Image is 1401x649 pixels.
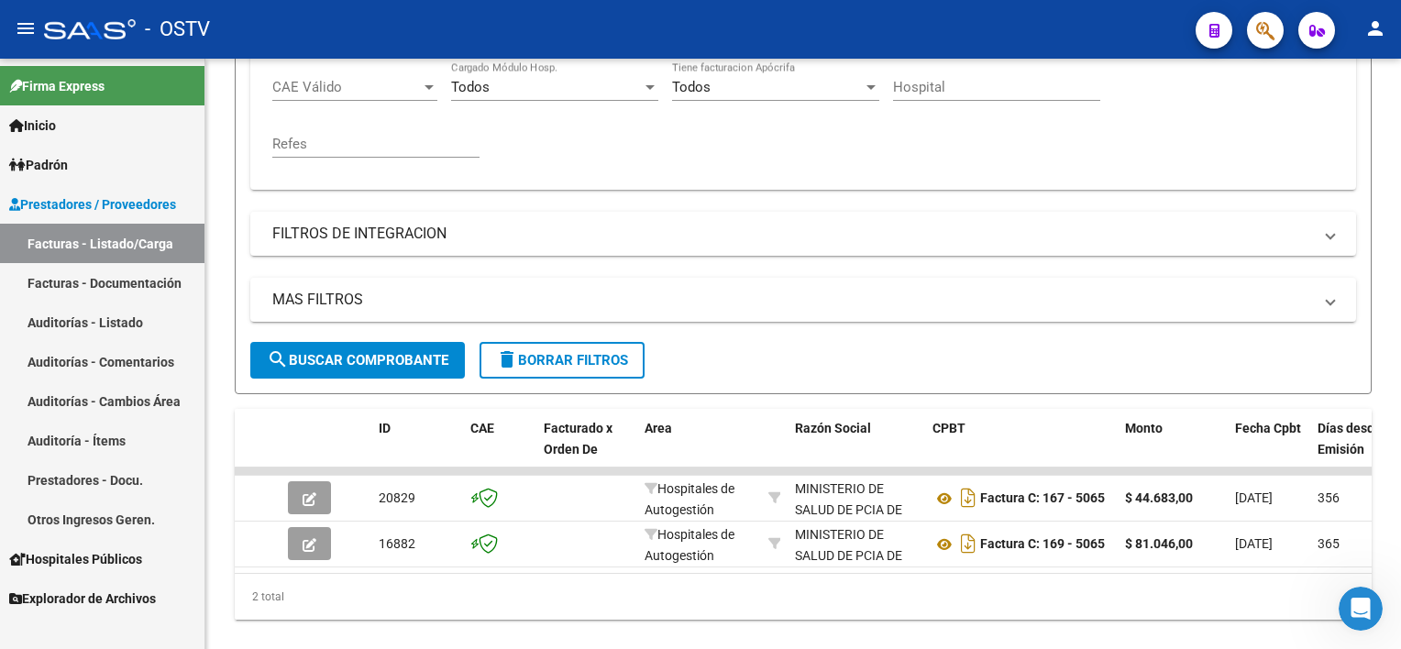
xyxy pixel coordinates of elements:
[672,79,711,95] span: Todos
[272,224,1312,244] mat-panel-title: FILTROS DE INTEGRACION
[145,9,210,49] span: - OSTV
[1235,536,1273,551] span: [DATE]
[1118,409,1228,489] datatable-header-cell: Monto
[1339,587,1383,631] iframe: Intercom live chat
[645,481,734,517] span: Hospitales de Autogestión
[9,194,176,214] span: Prestadores / Proveedores
[235,574,1372,620] div: 2 total
[1364,17,1386,39] mat-icon: person
[932,421,965,435] span: CPBT
[451,79,490,95] span: Todos
[496,348,518,370] mat-icon: delete
[1125,421,1163,435] span: Monto
[379,490,415,505] span: 20829
[250,278,1356,322] mat-expansion-panel-header: MAS FILTROS
[637,409,761,489] datatable-header-cell: Area
[788,409,925,489] datatable-header-cell: Razón Social
[9,76,105,96] span: Firma Express
[1318,421,1382,456] span: Días desde Emisión
[956,483,980,512] i: Descargar documento
[9,155,68,175] span: Padrón
[9,115,56,136] span: Inicio
[379,536,415,551] span: 16882
[795,524,918,563] div: 30626983398
[1235,421,1301,435] span: Fecha Cpbt
[9,549,142,569] span: Hospitales Públicos
[267,348,289,370] mat-icon: search
[463,409,536,489] datatable-header-cell: CAE
[1318,490,1340,505] span: 356
[645,421,672,435] span: Area
[480,342,645,379] button: Borrar Filtros
[925,409,1118,489] datatable-header-cell: CPBT
[15,17,37,39] mat-icon: menu
[272,290,1312,310] mat-panel-title: MAS FILTROS
[1228,409,1310,489] datatable-header-cell: Fecha Cpbt
[250,342,465,379] button: Buscar Comprobante
[379,421,391,435] span: ID
[980,537,1105,552] strong: Factura C: 169 - 5065
[1125,536,1193,551] strong: $ 81.046,00
[980,491,1105,506] strong: Factura C: 167 - 5065
[795,478,918,541] div: MINISTERIO DE SALUD DE PCIA DE BSAS
[496,352,628,368] span: Borrar Filtros
[267,352,448,368] span: Buscar Comprobante
[1235,490,1273,505] span: [DATE]
[956,529,980,558] i: Descargar documento
[536,409,637,489] datatable-header-cell: Facturado x Orden De
[795,421,871,435] span: Razón Social
[544,421,612,456] span: Facturado x Orden De
[1310,409,1393,489] datatable-header-cell: Días desde Emisión
[470,421,494,435] span: CAE
[645,527,734,563] span: Hospitales de Autogestión
[1125,490,1193,505] strong: $ 44.683,00
[272,79,421,95] span: CAE Válido
[795,478,918,517] div: 30626983398
[1318,536,1340,551] span: 365
[9,588,156,609] span: Explorador de Archivos
[250,212,1356,256] mat-expansion-panel-header: FILTROS DE INTEGRACION
[371,409,463,489] datatable-header-cell: ID
[795,524,918,587] div: MINISTERIO DE SALUD DE PCIA DE BSAS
